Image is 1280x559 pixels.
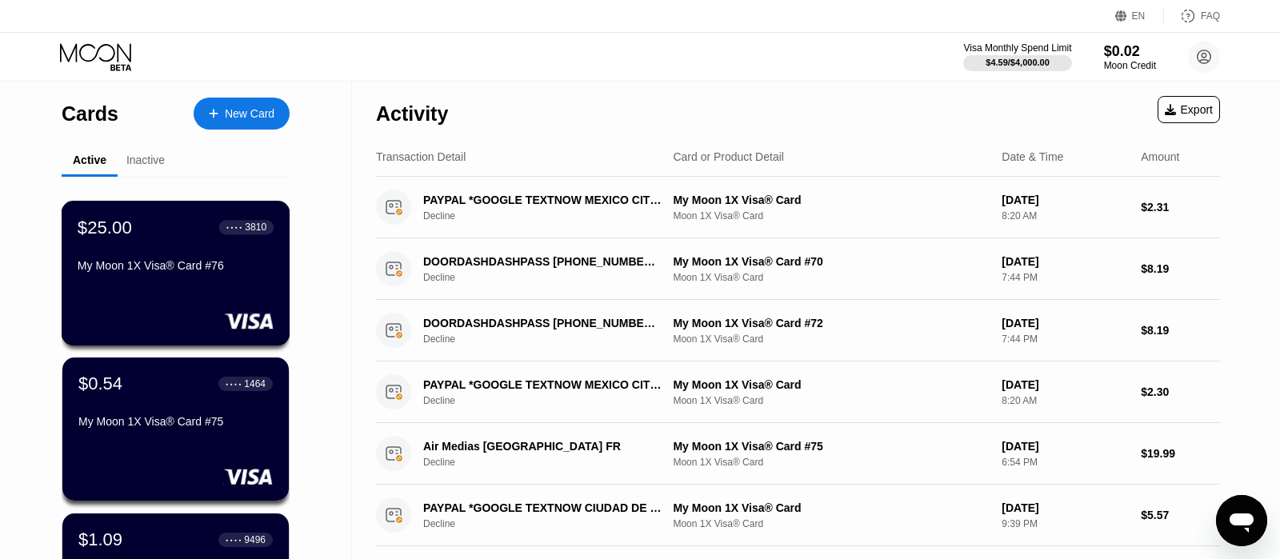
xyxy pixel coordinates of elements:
[673,518,989,529] div: Moon 1X Visa® Card
[376,361,1220,423] div: PAYPAL *GOOGLE TEXTNOW MEXICO CITY MXDeclineMy Moon 1X Visa® CardMoon 1X Visa® Card[DATE]8:20 AM$...
[423,194,661,206] div: PAYPAL *GOOGLE TEXTNOW MEXICO CITY MX
[423,395,679,406] div: Decline
[376,238,1220,300] div: DOORDASHDASHPASS [PHONE_NUMBER] CADeclineMy Moon 1X Visa® Card #70Moon 1X Visa® Card[DATE]7:44 PM...
[1002,255,1128,268] div: [DATE]
[1158,96,1220,123] div: Export
[673,255,989,268] div: My Moon 1X Visa® Card #70
[673,317,989,329] div: My Moon 1X Visa® Card #72
[423,378,661,391] div: PAYPAL *GOOGLE TEXTNOW MEXICO CITY MX
[986,58,1050,67] div: $4.59 / $4,000.00
[673,378,989,391] div: My Moon 1X Visa® Card
[1002,317,1128,329] div: [DATE]
[194,98,290,130] div: New Card
[673,333,989,345] div: Moon 1X Visa® Card
[376,102,448,126] div: Activity
[423,333,679,345] div: Decline
[62,202,289,345] div: $25.00● ● ● ●3810My Moon 1X Visa® Card #76
[226,225,242,230] div: ● ● ● ●
[423,501,661,514] div: PAYPAL *GOOGLE TEXTNOW CIUDAD DE MEXMX
[78,373,122,394] div: $0.54
[673,210,989,222] div: Moon 1X Visa® Card
[1104,43,1156,60] div: $0.02
[1104,60,1156,71] div: Moon Credit
[376,300,1220,361] div: DOORDASHDASHPASS [PHONE_NUMBER] CADeclineMy Moon 1X Visa® Card #72Moon 1X Visa® Card[DATE]7:44 PM...
[1002,333,1128,345] div: 7:44 PM
[376,485,1220,546] div: PAYPAL *GOOGLE TEXTNOW CIUDAD DE MEXMXDeclineMy Moon 1X Visa® CardMoon 1X Visa® Card[DATE]9:39 PM...
[1141,385,1220,398] div: $2.30
[1141,201,1220,214] div: $2.31
[1002,272,1128,283] div: 7:44 PM
[226,537,242,542] div: ● ● ● ●
[1165,103,1213,116] div: Export
[225,107,274,121] div: New Card
[673,194,989,206] div: My Moon 1X Visa® Card
[1002,518,1128,529] div: 9:39 PM
[78,529,122,550] div: $1.09
[1141,509,1220,521] div: $5.57
[1115,8,1164,24] div: EN
[1164,8,1220,24] div: FAQ
[673,150,784,163] div: Card or Product Detail
[1141,262,1220,275] div: $8.19
[62,102,118,126] div: Cards
[673,272,989,283] div: Moon 1X Visa® Card
[78,415,273,428] div: My Moon 1X Visa® Card #75
[1002,440,1128,453] div: [DATE]
[423,440,661,453] div: Air Medias [GEOGRAPHIC_DATA] FR
[1002,395,1128,406] div: 8:20 AM
[1141,324,1220,337] div: $8.19
[1002,194,1128,206] div: [DATE]
[1002,210,1128,222] div: 8:20 AM
[673,395,989,406] div: Moon 1X Visa® Card
[244,378,266,389] div: 1464
[126,154,165,166] div: Inactive
[423,210,679,222] div: Decline
[245,222,266,233] div: 3810
[1002,378,1128,391] div: [DATE]
[78,217,132,238] div: $25.00
[78,259,274,272] div: My Moon 1X Visa® Card #76
[423,457,679,468] div: Decline
[673,457,989,468] div: Moon 1X Visa® Card
[73,154,106,166] div: Active
[244,534,266,545] div: 9496
[1002,457,1128,468] div: 6:54 PM
[673,501,989,514] div: My Moon 1X Visa® Card
[226,381,242,386] div: ● ● ● ●
[1216,495,1267,546] iframe: Button to launch messaging window
[1104,43,1156,71] div: $0.02Moon Credit
[1201,10,1220,22] div: FAQ
[963,42,1071,71] div: Visa Monthly Spend Limit$4.59/$4,000.00
[62,357,289,501] div: $0.54● ● ● ●1464My Moon 1X Visa® Card #75
[423,518,679,529] div: Decline
[1141,150,1179,163] div: Amount
[423,317,661,329] div: DOORDASHDASHPASS [PHONE_NUMBER] CA
[1132,10,1146,22] div: EN
[423,255,661,268] div: DOORDASHDASHPASS [PHONE_NUMBER] CA
[423,272,679,283] div: Decline
[673,440,989,453] div: My Moon 1X Visa® Card #75
[963,42,1071,54] div: Visa Monthly Spend Limit
[1002,150,1063,163] div: Date & Time
[376,423,1220,485] div: Air Medias [GEOGRAPHIC_DATA] FRDeclineMy Moon 1X Visa® Card #75Moon 1X Visa® Card[DATE]6:54 PM$19.99
[376,150,466,163] div: Transaction Detail
[1002,501,1128,514] div: [DATE]
[1141,447,1220,460] div: $19.99
[376,177,1220,238] div: PAYPAL *GOOGLE TEXTNOW MEXICO CITY MXDeclineMy Moon 1X Visa® CardMoon 1X Visa® Card[DATE]8:20 AM$...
